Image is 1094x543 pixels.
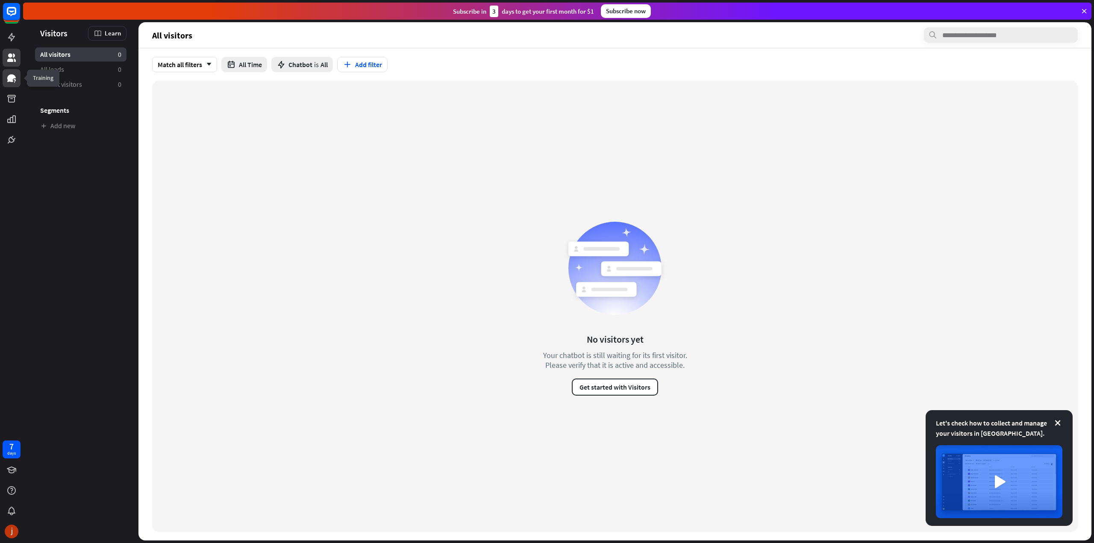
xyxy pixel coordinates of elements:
[288,60,312,69] span: Chatbot
[152,57,217,72] div: Match all filters
[601,4,651,18] div: Subscribe now
[35,106,126,114] h3: Segments
[202,62,212,67] i: arrow_down
[527,350,703,370] div: Your chatbot is still waiting for its first visitor. Please verify that it is active and accessible.
[337,57,388,72] button: Add filter
[118,80,121,89] aside: 0
[118,50,121,59] aside: 0
[321,60,328,69] span: All
[35,62,126,76] a: All leads 0
[572,379,658,396] button: Get started with Visitors
[35,77,126,91] a: Recent visitors 0
[490,6,498,17] div: 3
[221,57,267,72] button: All Time
[453,6,594,17] div: Subscribe in days to get your first month for $1
[7,450,16,456] div: days
[40,28,68,38] span: Visitors
[118,65,121,74] aside: 0
[40,65,64,74] span: All leads
[314,60,319,69] span: is
[587,333,644,345] div: No visitors yet
[7,3,32,29] button: Open LiveChat chat widget
[40,80,82,89] span: Recent visitors
[9,443,14,450] div: 7
[105,29,121,37] span: Learn
[936,445,1062,518] img: image
[3,440,21,458] a: 7 days
[40,50,71,59] span: All visitors
[936,418,1062,438] div: Let's check how to collect and manage your visitors in [GEOGRAPHIC_DATA].
[35,119,126,133] a: Add new
[152,30,192,40] span: All visitors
